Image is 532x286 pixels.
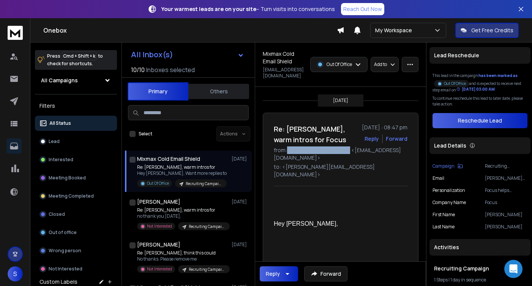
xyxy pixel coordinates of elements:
p: Out Of Office [147,181,169,186]
p: Re: [PERSON_NAME], warm intros for [137,164,227,170]
button: Meeting Completed [35,189,117,204]
div: [DATE] 03:00 AM [456,86,495,92]
h3: Custom Labels [39,278,77,286]
button: Get Free Credits [455,23,519,38]
p: Personalization [433,187,465,193]
p: Closed [49,211,65,217]
button: Others [188,83,249,100]
h1: Recruiting Campaign [434,265,526,272]
button: All Inbox(s) [125,47,250,62]
a: Reach Out Now [341,3,384,15]
p: Interested [49,157,73,163]
strong: Your warmest leads are on your site [161,5,256,13]
img: logo [8,26,23,40]
div: This lead in the campaign and is expected to receive next step email on [433,73,527,93]
span: has been marked as [478,73,518,78]
p: Not Interested [147,266,172,272]
p: [DATE] [232,156,249,162]
p: Last Name [433,224,455,230]
button: Out of office [35,225,117,240]
p: [EMAIL_ADDRESS][DOMAIN_NAME] [263,67,306,79]
button: Meeting Booked [35,170,117,185]
p: Get Free Credits [471,27,513,34]
p: Meeting Booked [49,175,86,181]
button: Forward [304,266,347,281]
span: Cmd + Shift + k [62,52,96,60]
p: from: Mixmax Cold Email Shield <[EMAIL_ADDRESS][DOMAIN_NAME]> [274,146,407,162]
h1: All Inbox(s) [131,51,173,58]
p: Recruiting Campaign [186,181,222,187]
div: Forward [386,135,407,143]
button: Campaign [433,163,463,169]
h1: Mixmax Cold Email Shield [137,155,200,163]
p: no thank you [DATE], [137,213,228,219]
p: [PERSON_NAME] [485,224,527,230]
h1: [PERSON_NAME] [137,198,180,206]
p: Not Interested [147,223,172,229]
button: All Status [35,116,117,131]
p: Out Of Office [444,81,466,86]
button: Primary [128,82,188,101]
span: 10 / 10 [131,65,145,74]
p: First Name [433,212,455,218]
p: Press to check for shortcuts. [47,52,103,68]
button: S [8,266,23,281]
button: Reply [365,135,379,143]
h1: All Campaigns [41,77,78,84]
p: Focus [485,200,527,206]
p: Lead Details [434,142,466,149]
button: Wrong person [35,243,117,258]
p: Out of office [49,229,77,236]
p: Recruiting Campaign [485,163,527,169]
p: Recruiting Campaign [189,267,225,272]
div: Reply [266,270,280,278]
p: [DATE] [333,97,348,104]
p: Meeting Completed [49,193,94,199]
h1: Re: [PERSON_NAME], warm intros for Focus [274,124,357,145]
p: Hey [PERSON_NAME], Want more replies to [137,170,227,176]
p: No thanks. Please remove me [137,256,228,262]
p: Email [433,175,444,181]
button: Reply [260,266,298,281]
h1: Onebox [43,26,337,35]
button: All Campaigns [35,73,117,88]
button: Lead [35,134,117,149]
div: Open Intercom Messenger [504,260,523,278]
p: Add to [374,61,387,68]
p: To continue reschedule this lead to later date, please take action. [433,96,527,107]
span: 1 day in sequence [450,277,486,283]
div: Hey [PERSON_NAME], [274,220,401,228]
button: Not Interested [35,261,117,277]
p: [DATE] [232,199,249,205]
h1: Mixmax Cold Email Shield [263,50,306,65]
p: to: <[PERSON_NAME][EMAIL_ADDRESS][DOMAIN_NAME]> [274,163,407,178]
h3: Inboxes selected [146,65,195,74]
p: [DATE] [232,242,249,248]
p: Not Interested [49,266,82,272]
p: [PERSON_NAME] [485,212,527,218]
p: – Turn visits into conversations [161,5,335,13]
p: All Status [49,120,71,126]
button: Reschedule Lead [433,113,527,128]
p: Focus helps engineering, sales, marketing, and HR leaders with targeted recruiting. Think warm in... [485,187,527,193]
button: Interested [35,152,117,167]
p: [PERSON_NAME][EMAIL_ADDRESS][DOMAIN_NAME] [485,175,527,181]
p: Company Name [433,200,466,206]
p: Lead [49,138,60,145]
span: 1 Steps [434,277,448,283]
h3: Filters [35,101,117,111]
p: Wrong person [49,248,81,254]
p: Reach Out Now [343,5,382,13]
p: Lead Reschedule [434,52,479,59]
div: Activities [429,239,530,256]
p: Re: [PERSON_NAME], think this could [137,250,228,256]
p: [DATE] : 08:47 pm [362,124,407,131]
p: Re: [PERSON_NAME], warm intros for [137,207,228,213]
p: Out Of Office [327,61,352,68]
div: | [434,277,526,283]
h1: [PERSON_NAME] [137,241,180,248]
p: Recruiting Campaign [189,224,225,229]
label: Select [139,131,152,137]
